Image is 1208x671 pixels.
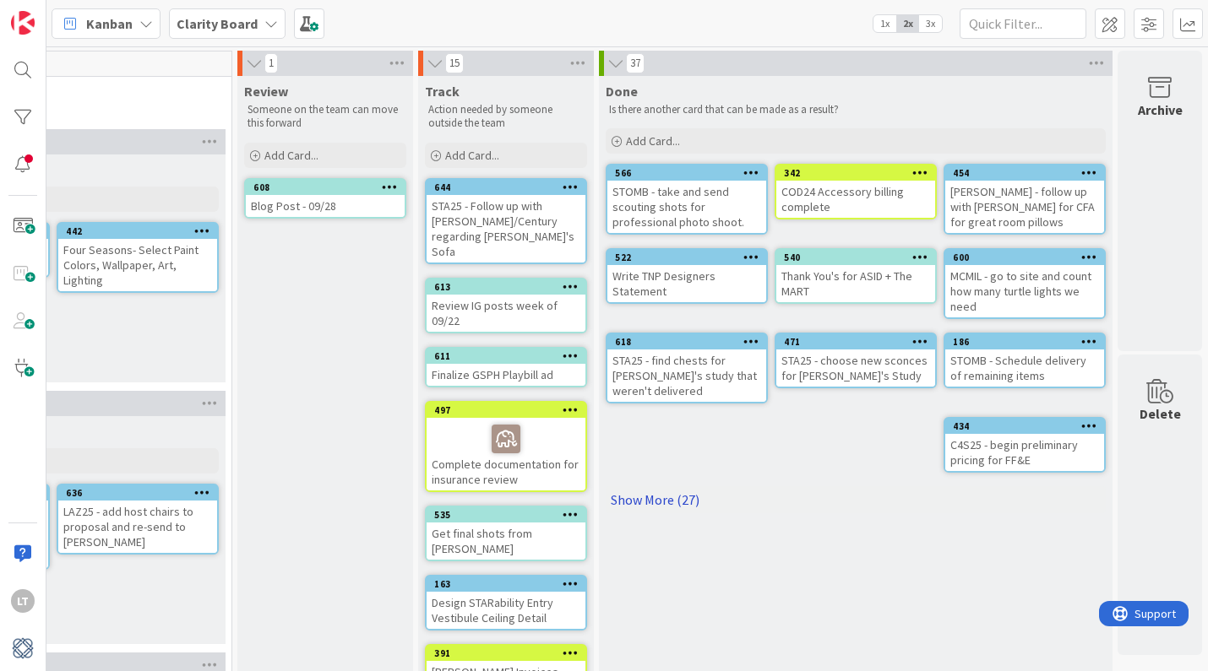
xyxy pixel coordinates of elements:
[427,646,585,661] div: 391
[945,250,1104,265] div: 600
[58,224,217,239] div: 442
[434,509,585,521] div: 535
[445,53,464,73] span: 15
[427,403,585,490] div: 497Complete documentation for insurance review
[626,53,645,73] span: 37
[427,592,585,629] div: Design STARability Entry Vestibule Ceiling Detail
[776,334,935,387] div: 471STA25 - choose new sconces for [PERSON_NAME]'s Study
[945,349,1104,387] div: STOMB - Schedule delivery of remaining items
[427,364,585,386] div: Finalize GSPH Playbill ad
[58,501,217,553] div: LAZ25 - add host chairs to proposal and re-send to [PERSON_NAME]
[607,250,766,265] div: 522
[945,419,1104,471] div: 434C4S25 - begin preliminary pricing for FF&E
[11,11,35,35] img: Visit kanbanzone.com
[776,349,935,387] div: STA25 - choose new sconces for [PERSON_NAME]'s Study
[427,403,585,418] div: 497
[434,350,585,362] div: 611
[607,334,766,349] div: 618
[66,487,217,499] div: 636
[427,576,585,629] div: 163Design STARability Entry Vestibule Ceiling Detail
[607,250,766,302] div: 522Write TNP Designers Statement
[177,15,258,32] b: Clarity Board
[896,15,919,32] span: 2x
[427,279,585,332] div: 613Review IG posts week of 09/22
[244,83,288,100] span: Review
[445,148,499,163] span: Add Card...
[626,133,680,149] span: Add Card...
[784,336,935,348] div: 471
[427,507,585,560] div: 535Get final shots from [PERSON_NAME]
[427,576,585,592] div: 163
[427,349,585,386] div: 611Finalize GSPH Playbill ad
[953,420,1104,432] div: 434
[607,349,766,402] div: STA25 - find chests for [PERSON_NAME]'s study that weren't delivered
[945,165,1104,233] div: 454[PERSON_NAME] - follow up with [PERSON_NAME] for CFA for great room pillows
[945,434,1104,471] div: C4S25 - begin preliminary pricing for FF&E
[427,507,585,522] div: 535
[434,181,585,193] div: 644
[607,165,766,181] div: 566
[784,167,935,179] div: 342
[58,239,217,291] div: Four Seasons- Select Paint Colors, Wallpaper, Art, Lighting
[607,334,766,402] div: 618STA25 - find chests for [PERSON_NAME]'s study that weren't delivered
[607,265,766,302] div: Write TNP Designers Statement
[609,103,1102,116] p: Is there another card that can be made as a result?
[427,418,585,490] div: Complete documentation for insurance review
[615,167,766,179] div: 566
[945,165,1104,181] div: 454
[960,8,1086,39] input: Quick Filter...
[953,167,1104,179] div: 454
[86,14,133,34] span: Kanban
[919,15,942,32] span: 3x
[425,83,460,100] span: Track
[246,180,405,195] div: 608
[606,83,638,100] span: Done
[428,103,584,131] p: Action needed by someone outside the team
[776,250,935,302] div: 540Thank You's for ASID + The MART
[945,334,1104,349] div: 186
[615,336,766,348] div: 618
[873,15,896,32] span: 1x
[427,349,585,364] div: 611
[66,225,217,237] div: 442
[35,3,77,23] span: Support
[776,265,935,302] div: Thank You's for ASID + The MART
[11,589,35,613] div: LT
[776,334,935,349] div: 471
[253,181,405,193] div: 608
[58,224,217,291] div: 442Four Seasons- Select Paint Colors, Wallpaper, Art, Lighting
[434,647,585,659] div: 391
[945,334,1104,387] div: 186STOMB - Schedule delivery of remaining items
[264,148,318,163] span: Add Card...
[776,165,935,181] div: 342
[1140,403,1181,424] div: Delete
[427,195,585,262] div: STA25 - Follow up with [PERSON_NAME]/Century regarding [PERSON_NAME]'s Sofa
[945,181,1104,233] div: [PERSON_NAME] - follow up with [PERSON_NAME] for CFA for great room pillows
[427,180,585,262] div: 644STA25 - Follow up with [PERSON_NAME]/Century regarding [PERSON_NAME]'s Sofa
[434,404,585,416] div: 497
[427,295,585,332] div: Review IG posts week of 09/22
[945,265,1104,317] div: MCMIL - go to site and count how many turtle lights we need
[615,252,766,263] div: 522
[427,522,585,560] div: Get final shots from [PERSON_NAME]
[248,103,403,131] p: Someone on the team can move this forward
[246,180,405,217] div: 608Blog Post - 09/28
[11,636,35,660] img: avatar
[427,180,585,195] div: 644
[434,281,585,293] div: 613
[776,181,935,218] div: COD24 Accessory billing complete
[58,485,217,501] div: 636
[246,195,405,217] div: Blog Post - 09/28
[1138,100,1183,120] div: Archive
[264,53,278,73] span: 1
[953,336,1104,348] div: 186
[945,419,1104,434] div: 434
[953,252,1104,263] div: 600
[606,486,1106,513] a: Show More (27)
[776,165,935,218] div: 342COD24 Accessory billing complete
[776,250,935,265] div: 540
[58,485,217,553] div: 636LAZ25 - add host chairs to proposal and re-send to [PERSON_NAME]
[607,165,766,233] div: 566STOMB - take and send scouting shots for professional photo shoot.
[607,181,766,233] div: STOMB - take and send scouting shots for professional photo shoot.
[945,250,1104,317] div: 600MCMIL - go to site and count how many turtle lights we need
